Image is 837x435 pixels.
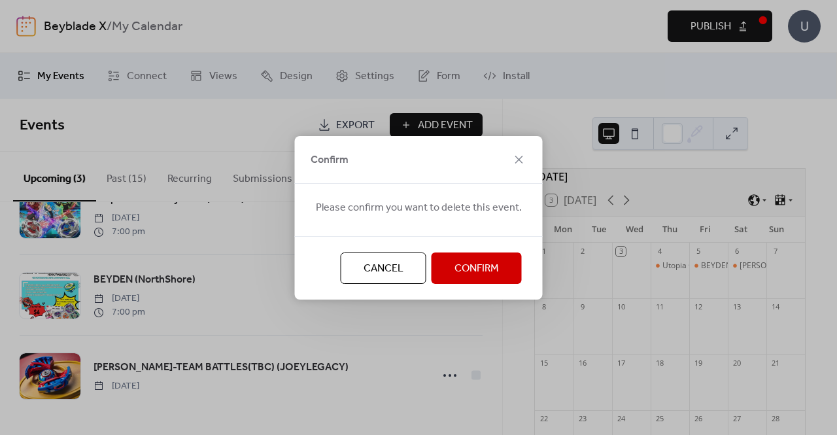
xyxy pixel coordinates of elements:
span: Confirm [311,152,349,168]
button: Confirm [432,252,522,284]
span: Please confirm you want to delete this event. [316,200,522,216]
button: Cancel [341,252,426,284]
span: Cancel [364,261,403,277]
span: Confirm [454,261,499,277]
